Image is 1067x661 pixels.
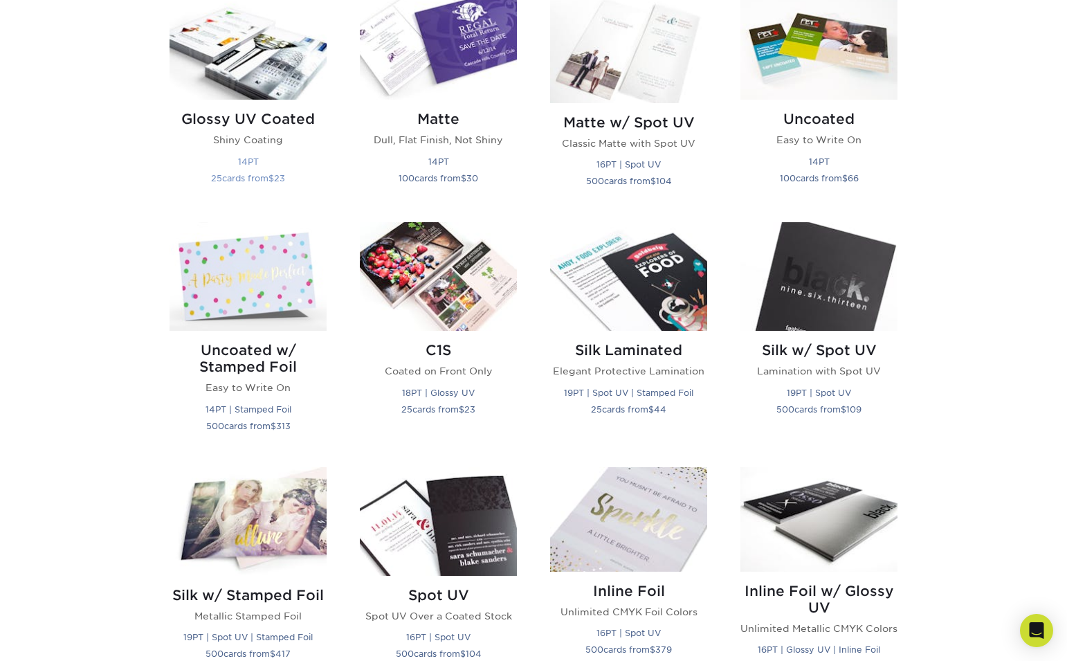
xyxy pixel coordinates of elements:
[170,467,327,576] img: Silk w/ Stamped Foil Postcards
[550,342,707,359] h2: Silk Laminated
[401,404,412,415] span: 25
[206,649,224,659] span: 500
[275,649,291,659] span: 417
[591,404,666,415] small: cards from
[170,222,327,450] a: Uncoated w/ Stamped Foil Postcards Uncoated w/ Stamped Foil Easy to Write On 14PT | Stamped Foil ...
[776,404,794,415] span: 500
[846,404,861,415] span: 109
[740,222,897,331] img: Silk w/ Spot UV Postcards
[170,609,327,623] p: Metallic Stamped Foil
[401,404,475,415] small: cards from
[650,176,656,186] span: $
[650,644,655,655] span: $
[740,583,897,616] h2: Inline Foil w/ Glossy UV
[428,156,449,167] small: 14PT
[740,622,897,635] p: Unlimited Metallic CMYK Colors
[271,421,276,431] span: $
[585,644,672,655] small: cards from
[740,364,897,378] p: Lamination with Spot UV
[550,364,707,378] p: Elegant Protective Lamination
[461,173,466,183] span: $
[206,421,291,431] small: cards from
[550,136,707,150] p: Classic Matte with Spot UV
[396,649,414,659] span: 500
[596,159,661,170] small: 16PT | Spot UV
[274,173,285,183] span: 23
[740,133,897,147] p: Easy to Write On
[758,644,880,655] small: 16PT | Glossy UV | Inline Foil
[459,404,464,415] span: $
[842,173,848,183] span: $
[740,222,897,450] a: Silk w/ Spot UV Postcards Silk w/ Spot UV Lamination with Spot UV 19PT | Spot UV 500cards from$109
[1020,614,1053,647] div: Open Intercom Messenger
[550,222,707,331] img: Silk Laminated Postcards
[360,609,517,623] p: Spot UV Over a Coated Stock
[648,404,654,415] span: $
[170,133,327,147] p: Shiny Coating
[206,404,291,415] small: 14PT | Stamped Foil
[841,404,846,415] span: $
[591,404,602,415] span: 25
[360,222,517,450] a: C1S Postcards C1S Coated on Front Only 18PT | Glossy UV 25cards from$23
[564,388,693,398] small: 19PT | Spot UV | Stamped Foil
[787,388,851,398] small: 19PT | Spot UV
[848,173,859,183] span: 66
[360,364,517,378] p: Coated on Front Only
[740,342,897,359] h2: Silk w/ Spot UV
[360,222,517,331] img: C1S Postcards
[211,173,222,183] span: 25
[360,342,517,359] h2: C1S
[183,632,313,642] small: 19PT | Spot UV | Stamped Foil
[550,222,707,450] a: Silk Laminated Postcards Silk Laminated Elegant Protective Lamination 19PT | Spot UV | Stamped Fo...
[360,467,517,576] img: Spot UV Postcards
[460,649,466,659] span: $
[809,156,830,167] small: 14PT
[406,632,471,642] small: 16PT | Spot UV
[268,173,274,183] span: $
[654,404,666,415] span: 44
[780,173,859,183] small: cards from
[466,173,478,183] span: 30
[586,176,672,186] small: cards from
[206,421,224,431] span: 500
[466,649,482,659] span: 104
[360,133,517,147] p: Dull, Flat Finish, Not Shiny
[740,111,897,127] h2: Uncoated
[360,587,517,604] h2: Spot UV
[585,644,603,655] span: 500
[655,644,672,655] span: 379
[399,173,414,183] span: 100
[170,587,327,604] h2: Silk w/ Stamped Foil
[170,222,327,331] img: Uncoated w/ Stamped Foil Postcards
[596,628,661,638] small: 16PT | Spot UV
[586,176,604,186] span: 500
[550,467,707,572] img: Inline Foil Postcards
[776,404,861,415] small: cards from
[550,605,707,619] p: Unlimited CMYK Foil Colors
[206,649,291,659] small: cards from
[656,176,672,186] span: 104
[170,342,327,375] h2: Uncoated w/ Stamped Foil
[402,388,475,398] small: 18PT | Glossy UV
[780,173,796,183] span: 100
[464,404,475,415] span: 23
[270,649,275,659] span: $
[740,467,897,572] img: Inline Foil w/ Glossy UV Postcards
[170,381,327,395] p: Easy to Write On
[276,421,291,431] span: 313
[211,173,285,183] small: cards from
[550,114,707,131] h2: Matte w/ Spot UV
[238,156,259,167] small: 14PT
[399,173,478,183] small: cards from
[396,649,482,659] small: cards from
[170,111,327,127] h2: Glossy UV Coated
[550,583,707,599] h2: Inline Foil
[360,111,517,127] h2: Matte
